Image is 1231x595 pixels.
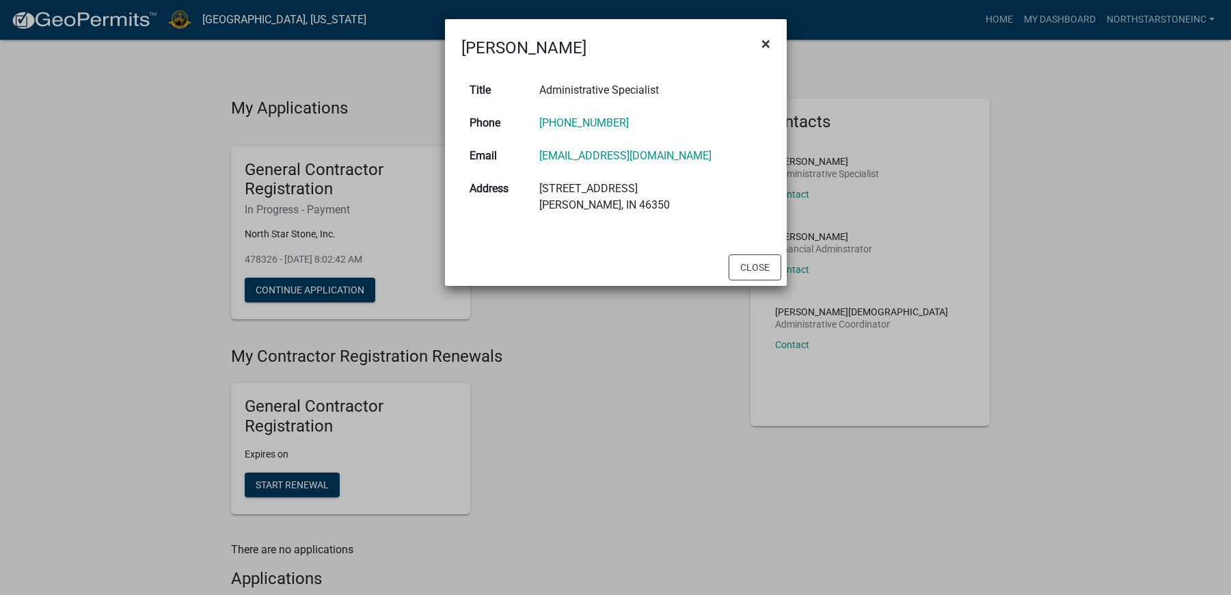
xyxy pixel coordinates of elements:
[539,116,629,129] a: [PHONE_NUMBER]
[461,172,532,222] th: Address
[750,25,781,63] button: Close
[531,172,770,222] td: [STREET_ADDRESS] [PERSON_NAME], IN 46350
[461,74,532,107] th: Title
[531,74,770,107] td: Administrative Specialist
[461,140,532,172] th: Email
[539,149,712,162] a: [EMAIL_ADDRESS][DOMAIN_NAME]
[461,36,586,60] h4: [PERSON_NAME]
[729,254,781,280] button: Close
[461,107,532,140] th: Phone
[761,34,770,53] span: ×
